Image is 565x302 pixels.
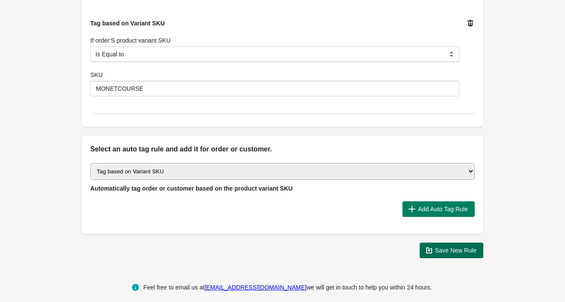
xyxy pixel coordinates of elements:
[402,201,475,217] button: Add Auto Tag Rule
[90,185,293,192] span: Automatically tag order or customer based on the product variant SKU
[90,144,475,154] h2: Select an auto tag rule and add it for order or customer.
[205,284,307,291] a: [EMAIL_ADDRESS][DOMAIN_NAME]
[90,81,459,96] input: SKU
[418,206,468,213] span: Add Auto Tag Rule
[435,247,477,254] span: Save New Rule
[143,282,432,293] div: Feel free to email us at we will get in touch to help you within 24 hours.
[90,71,103,79] label: SKU
[90,36,171,45] label: If order’S product variant SKU
[90,20,165,27] span: Tag based on Variant SKU
[420,243,484,258] button: Save New Rule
